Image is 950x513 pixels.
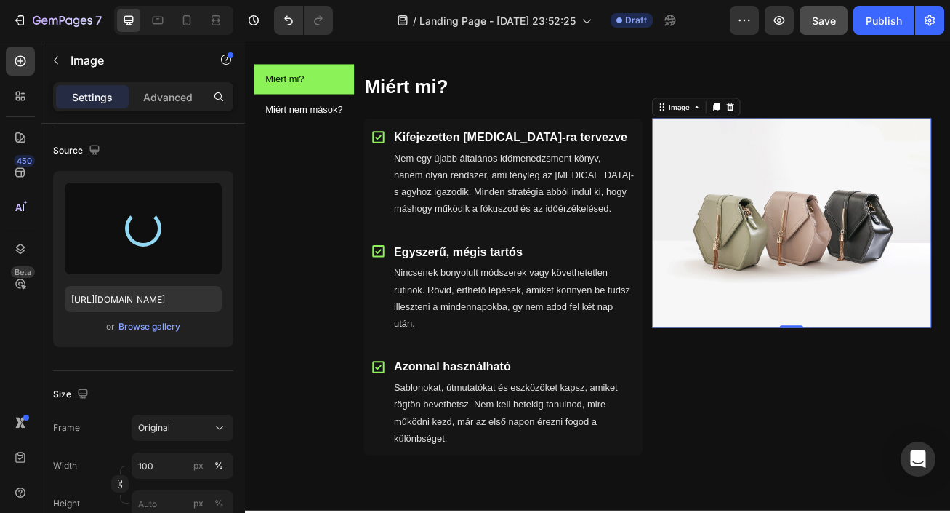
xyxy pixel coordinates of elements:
[72,90,113,105] p: Settings
[14,155,35,167] div: 450
[190,457,207,474] button: %
[193,497,204,510] div: px
[812,15,836,27] span: Save
[210,457,228,474] button: px
[118,320,180,333] div: Browse gallery
[625,14,647,27] span: Draft
[853,6,914,35] button: Publish
[53,421,80,434] label: Frame
[185,106,482,132] p: Kifejezetten [MEDICAL_DATA]-ra tervezve
[132,415,233,441] button: Original
[138,421,170,434] span: Original
[185,248,482,274] p: Egyszerű, mégis tartós
[143,90,193,105] p: Advanced
[210,495,228,512] button: px
[185,419,482,503] p: Sablonokat, útmutatókat és eszközöket kapsz, amiket rögtön bevethetsz. Nem kell hetekig tanulnod,...
[53,141,103,161] div: Source
[95,12,102,29] p: 7
[53,385,92,405] div: Size
[190,495,207,512] button: %
[522,76,553,89] div: Image
[185,390,482,416] p: Azonnal használható
[193,459,204,472] div: px
[245,41,950,513] iframe: Design area
[185,135,482,219] p: Nem egy újabb általános időmenedzsment könyv, hanem olyan rendszer, ami tényleg az [MEDICAL_DATA]...
[413,13,416,28] span: /
[11,266,35,278] div: Beta
[6,6,108,35] button: 7
[419,13,576,28] span: Landing Page - [DATE] 23:52:25
[147,41,849,74] h2: Miért mi?
[504,96,849,355] img: image_demo.jpg
[800,6,848,35] button: Save
[53,459,77,472] label: Width
[65,286,222,312] input: https://example.com/image.jpg
[185,277,482,361] p: Nincsenek bonyolult módszerek vagy követhetetlen rutinok. Rövid, érthető lépések, amiket könnyen ...
[132,453,233,479] input: px%
[274,6,333,35] div: Undo/Redo
[106,318,115,335] span: or
[71,52,194,69] p: Image
[214,497,223,510] div: %
[866,13,902,28] div: Publish
[118,319,181,334] button: Browse gallery
[901,442,935,477] div: Open Intercom Messenger
[53,497,80,510] label: Height
[214,459,223,472] div: %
